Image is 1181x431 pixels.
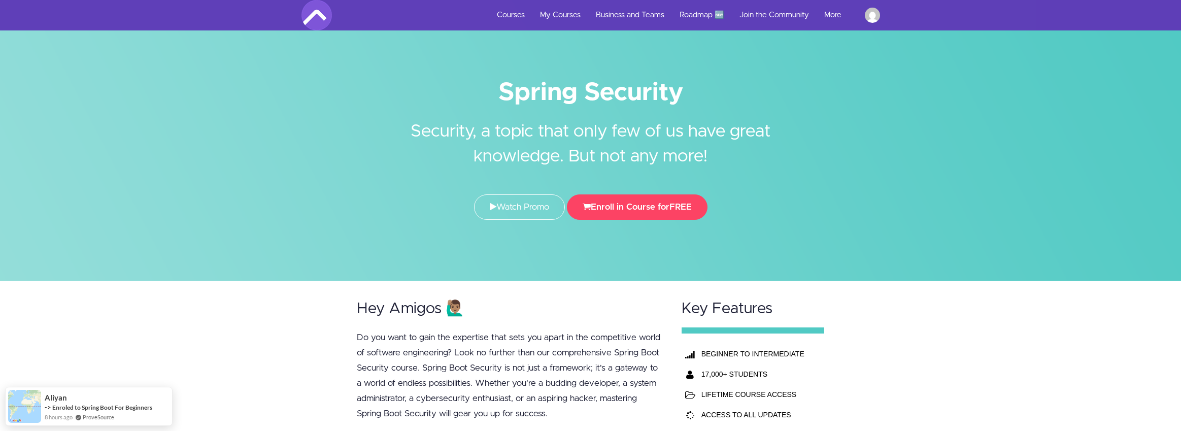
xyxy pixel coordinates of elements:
[400,104,781,169] h2: Security, a topic that only few of us have great knowledge. But not any more!
[699,405,808,425] td: ACCESS TO ALL UPDATES
[301,81,880,104] h1: Spring Security
[699,364,808,384] th: 17,000+ STUDENTS
[474,194,565,220] a: Watch Promo
[52,404,152,411] a: Enroled to Spring Boot For Beginners
[45,403,51,411] span: ->
[8,390,41,423] img: provesource social proof notification image
[699,384,808,405] td: LIFETIME COURSE ACCESS
[682,301,825,317] h2: Key Features
[357,330,662,421] p: Do you want to gain the expertise that sets you apart in the competitive world of software engine...
[699,344,808,364] th: BEGINNER TO INTERMEDIATE
[669,203,692,211] span: FREE
[865,8,880,23] img: a.afkir97@gmail.com
[357,301,662,317] h2: Hey Amigos 🙋🏽‍♂️
[567,194,707,220] button: Enroll in Course forFREE
[45,413,73,421] span: 8 hours ago
[83,413,114,421] a: ProveSource
[45,393,67,402] span: Aliyan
